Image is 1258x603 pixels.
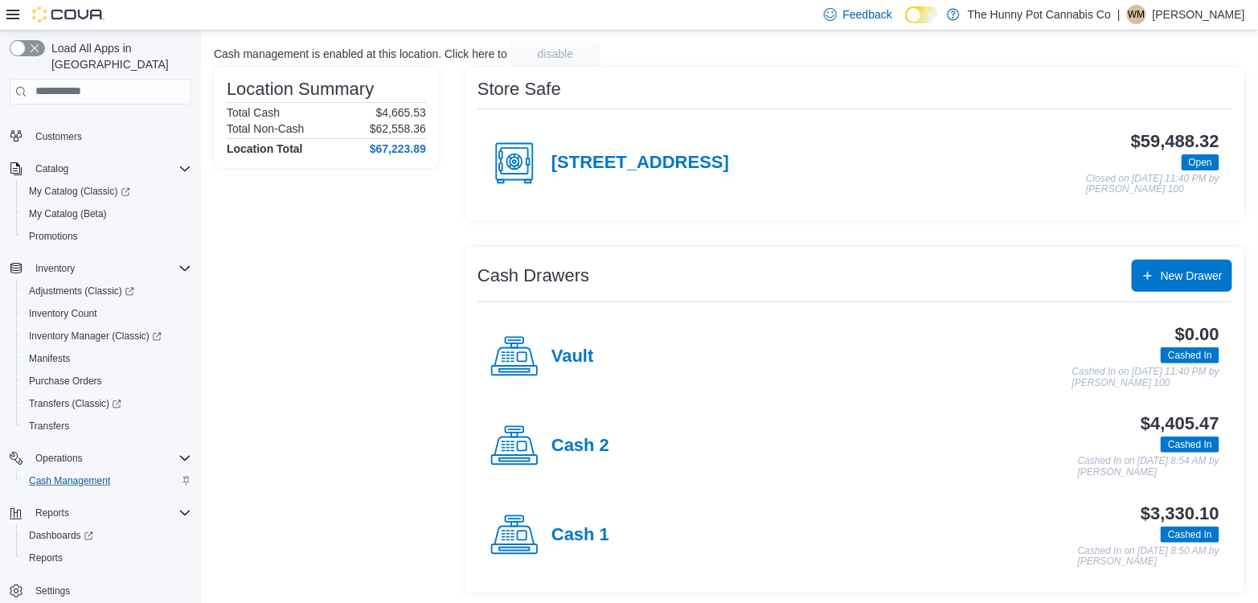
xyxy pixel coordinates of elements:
[29,230,78,243] span: Promotions
[16,180,198,203] a: My Catalog (Classic)
[1161,347,1219,363] span: Cashed In
[1128,5,1145,24] span: WM
[16,547,198,569] button: Reports
[510,41,600,67] button: disable
[29,127,88,146] a: Customers
[227,122,305,135] h6: Total Non-Cash
[23,349,191,368] span: Manifests
[16,470,198,492] button: Cash Management
[1086,174,1219,195] p: Closed on [DATE] 11:40 PM by [PERSON_NAME] 100
[29,529,93,542] span: Dashboards
[1078,546,1219,568] p: Cashed In on [DATE] 8:50 AM by [PERSON_NAME]
[1175,325,1219,344] h3: $0.00
[23,526,100,545] a: Dashboards
[29,159,191,178] span: Catalog
[214,47,507,60] p: Cash management is enabled at this location. Click here to
[29,580,191,601] span: Settings
[16,203,198,225] button: My Catalog (Beta)
[23,281,191,301] span: Adjustments (Classic)
[551,347,594,367] h4: Vault
[23,326,191,346] span: Inventory Manager (Classic)
[35,262,75,275] span: Inventory
[551,153,729,174] h4: [STREET_ADDRESS]
[29,352,70,365] span: Manifests
[3,125,198,148] button: Customers
[16,225,198,248] button: Promotions
[16,280,198,302] a: Adjustments (Classic)
[23,526,191,545] span: Dashboards
[1131,132,1219,151] h3: $59,488.32
[23,416,76,436] a: Transfers
[29,285,134,297] span: Adjustments (Classic)
[16,392,198,415] a: Transfers (Classic)
[23,349,76,368] a: Manifests
[23,204,191,224] span: My Catalog (Beta)
[370,122,426,135] p: $62,558.36
[477,266,589,285] h3: Cash Drawers
[29,185,130,198] span: My Catalog (Classic)
[29,307,97,320] span: Inventory Count
[23,394,191,413] span: Transfers (Classic)
[1168,437,1212,452] span: Cashed In
[29,420,69,433] span: Transfers
[905,6,939,23] input: Dark Mode
[29,259,81,278] button: Inventory
[227,142,303,155] h4: Location Total
[16,347,198,370] button: Manifests
[538,46,573,62] span: disable
[16,415,198,437] button: Transfers
[1141,504,1219,523] h3: $3,330.10
[227,80,374,99] h3: Location Summary
[29,503,76,523] button: Reports
[29,126,191,146] span: Customers
[29,474,110,487] span: Cash Management
[29,330,162,343] span: Inventory Manager (Classic)
[16,325,198,347] a: Inventory Manager (Classic)
[29,449,89,468] button: Operations
[29,449,191,468] span: Operations
[477,80,561,99] h3: Store Safe
[23,548,191,568] span: Reports
[227,106,280,119] h6: Total Cash
[35,162,68,175] span: Catalog
[1161,437,1219,453] span: Cashed In
[23,182,137,201] a: My Catalog (Classic)
[370,142,426,155] h4: $67,223.89
[29,397,121,410] span: Transfers (Classic)
[3,579,198,602] button: Settings
[16,370,198,392] button: Purchase Orders
[905,23,906,24] span: Dark Mode
[23,304,104,323] a: Inventory Count
[3,158,198,180] button: Catalog
[29,581,76,601] a: Settings
[23,281,141,301] a: Adjustments (Classic)
[3,257,198,280] button: Inventory
[29,259,191,278] span: Inventory
[45,40,191,72] span: Load All Apps in [GEOGRAPHIC_DATA]
[1072,367,1219,388] p: Cashed In on [DATE] 11:40 PM by [PERSON_NAME] 100
[23,227,84,246] a: Promotions
[1141,414,1219,433] h3: $4,405.47
[23,182,191,201] span: My Catalog (Classic)
[32,6,104,23] img: Cova
[23,304,191,323] span: Inventory Count
[23,471,191,490] span: Cash Management
[23,371,191,391] span: Purchase Orders
[29,207,107,220] span: My Catalog (Beta)
[29,552,63,564] span: Reports
[1153,5,1245,24] p: [PERSON_NAME]
[3,447,198,470] button: Operations
[23,204,113,224] a: My Catalog (Beta)
[23,227,191,246] span: Promotions
[1127,5,1146,24] div: Waseem Mohammed
[1168,527,1212,542] span: Cashed In
[1161,268,1223,284] span: New Drawer
[1161,527,1219,543] span: Cashed In
[23,371,109,391] a: Purchase Orders
[29,503,191,523] span: Reports
[551,436,609,457] h4: Cash 2
[376,106,426,119] p: $4,665.53
[23,471,117,490] a: Cash Management
[29,159,75,178] button: Catalog
[35,452,83,465] span: Operations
